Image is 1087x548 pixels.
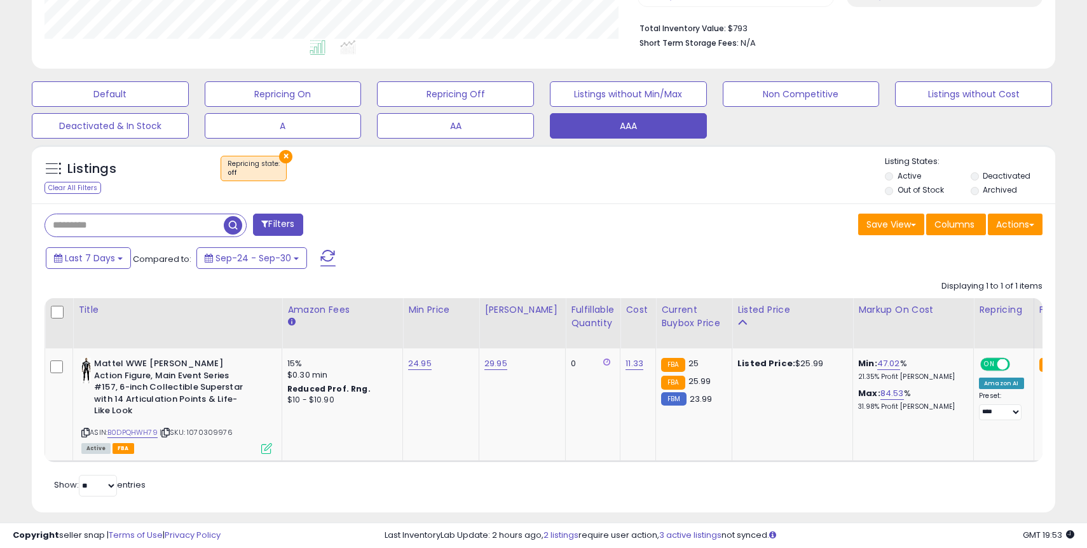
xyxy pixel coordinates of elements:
span: Columns [934,218,974,231]
small: Amazon Fees. [287,317,295,328]
small: FBA [661,358,685,372]
button: Repricing Off [377,81,534,107]
a: 84.53 [880,387,904,400]
b: Max: [858,387,880,399]
button: Non Competitive [723,81,880,107]
span: Compared to: [133,253,191,265]
small: FBM [661,392,686,406]
div: Amazon Fees [287,303,397,317]
div: Displaying 1 to 1 of 1 items [941,280,1043,292]
div: % [858,388,964,411]
div: Fulfillable Quantity [571,303,615,330]
small: FBA [661,376,685,390]
div: ASIN: [81,358,272,452]
div: Markup on Cost [858,303,968,317]
b: Reduced Prof. Rng. [287,383,371,394]
div: Repricing [979,303,1028,317]
span: 23.99 [690,393,713,405]
div: $0.30 min [287,369,393,381]
a: Terms of Use [109,529,163,541]
div: off [228,168,280,177]
label: Out of Stock [898,184,944,195]
span: 25.99 [688,375,711,387]
span: ON [981,359,997,370]
span: Last 7 Days [65,252,115,264]
div: Amazon AI [979,378,1023,389]
div: seller snap | | [13,530,221,542]
span: 25 [688,357,699,369]
div: Listed Price [737,303,847,317]
span: All listings currently available for purchase on Amazon [81,443,111,454]
button: Default [32,81,189,107]
div: Preset: [979,392,1023,420]
a: 2 listings [543,529,578,541]
div: Title [78,303,277,317]
label: Deactivated [983,170,1030,181]
div: % [858,358,964,381]
button: Listings without Min/Max [550,81,707,107]
div: Min Price [408,303,474,317]
div: [PERSON_NAME] [484,303,560,317]
label: Archived [983,184,1017,195]
button: Sep-24 - Sep-30 [196,247,307,269]
div: 0 [571,358,610,369]
button: Deactivated & In Stock [32,113,189,139]
button: AA [377,113,534,139]
b: Listed Price: [737,357,795,369]
b: Short Term Storage Fees: [639,38,739,48]
p: 31.98% Profit [PERSON_NAME] [858,402,964,411]
button: Filters [253,214,303,236]
p: Listing States: [885,156,1055,168]
strong: Copyright [13,529,59,541]
span: Sep-24 - Sep-30 [215,252,291,264]
span: | SKU: 1070309976 [160,427,233,437]
b: Mattel WWE [PERSON_NAME] Action Figure, Main Event Series #157, 6-inch Collectible Superstar with... [94,358,249,420]
a: 29.95 [484,357,507,370]
span: Show: entries [54,479,146,491]
a: Privacy Policy [165,529,221,541]
div: 15% [287,358,393,369]
button: Last 7 Days [46,247,131,269]
span: FBA [113,443,134,454]
button: Listings without Cost [895,81,1052,107]
a: 3 active listings [659,529,721,541]
h5: Listings [67,160,116,178]
div: Last InventoryLab Update: 2 hours ago, require user action, not synced. [385,530,1075,542]
a: 24.95 [408,357,432,370]
small: FBA [1039,358,1063,372]
span: Repricing state : [228,159,280,178]
p: 21.35% Profit [PERSON_NAME] [858,373,964,381]
div: Current Buybox Price [661,303,727,330]
a: B0DPQHWH79 [107,427,158,438]
button: Actions [988,214,1043,235]
label: Active [898,170,921,181]
b: Total Inventory Value: [639,23,726,34]
span: 2025-10-8 19:53 GMT [1023,529,1074,541]
button: Save View [858,214,924,235]
a: 47.02 [877,357,900,370]
div: $10 - $10.90 [287,395,393,406]
a: 11.33 [626,357,643,370]
div: Cost [626,303,650,317]
img: 31wTBvjwdsL._SL40_.jpg [81,358,91,383]
span: OFF [1008,359,1029,370]
div: Clear All Filters [44,182,101,194]
button: Columns [926,214,986,235]
button: AAA [550,113,707,139]
span: N/A [741,37,756,49]
button: × [279,150,292,163]
th: The percentage added to the cost of goods (COGS) that forms the calculator for Min & Max prices. [853,298,974,348]
div: $25.99 [737,358,843,369]
button: A [205,113,362,139]
button: Repricing On [205,81,362,107]
li: $793 [639,20,1033,35]
b: Min: [858,357,877,369]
